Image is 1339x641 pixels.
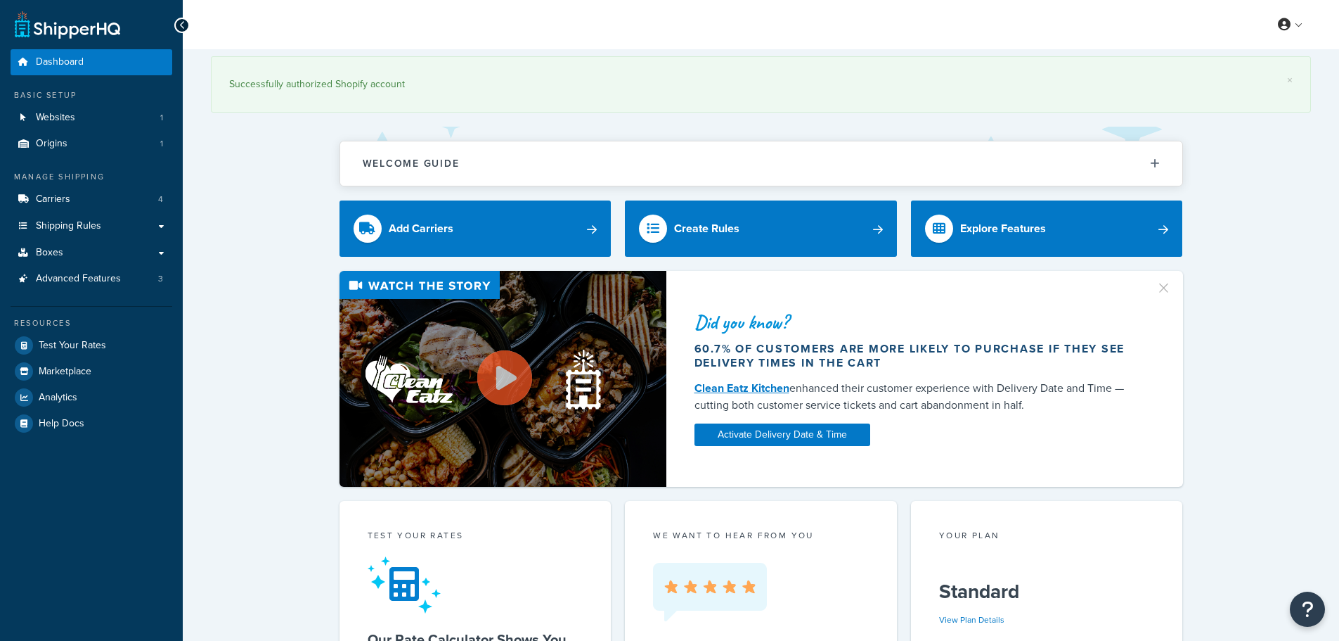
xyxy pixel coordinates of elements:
[39,418,84,430] span: Help Docs
[11,411,172,436] a: Help Docs
[36,138,67,150] span: Origins
[363,158,460,169] h2: Welcome Guide
[11,131,172,157] li: Origins
[694,380,789,396] a: Clean Eatz Kitchen
[158,273,163,285] span: 3
[11,213,172,239] a: Shipping Rules
[11,105,172,131] a: Websites1
[339,201,612,257] a: Add Carriers
[11,359,172,384] a: Marketplace
[11,186,172,212] a: Carriers4
[653,529,869,542] p: we want to hear from you
[11,89,172,101] div: Basic Setup
[36,193,70,205] span: Carriers
[694,342,1139,370] div: 60.7% of customers are more likely to purchase if they see delivery times in the cart
[939,529,1155,545] div: Your Plan
[340,141,1182,186] button: Welcome Guide
[625,201,897,257] a: Create Rules
[11,333,172,358] a: Test Your Rates
[11,266,172,292] li: Advanced Features
[1290,592,1325,627] button: Open Resource Center
[39,366,91,378] span: Marketplace
[939,614,1004,626] a: View Plan Details
[158,193,163,205] span: 4
[229,75,1293,94] div: Successfully authorized Shopify account
[11,105,172,131] li: Websites
[11,186,172,212] li: Carriers
[160,138,163,150] span: 1
[11,240,172,266] a: Boxes
[39,340,106,352] span: Test Your Rates
[911,201,1183,257] a: Explore Features
[939,580,1155,603] h5: Standard
[36,220,101,232] span: Shipping Rules
[36,56,84,68] span: Dashboard
[674,219,739,239] div: Create Rules
[11,385,172,410] a: Analytics
[11,171,172,183] div: Manage Shipping
[11,266,172,292] a: Advanced Features3
[1287,75,1293,86] a: ×
[36,273,121,285] span: Advanced Features
[694,312,1139,332] div: Did you know?
[36,247,63,259] span: Boxes
[36,112,75,124] span: Websites
[960,219,1046,239] div: Explore Features
[694,424,870,446] a: Activate Delivery Date & Time
[11,131,172,157] a: Origins1
[160,112,163,124] span: 1
[368,529,583,545] div: Test your rates
[11,49,172,75] a: Dashboard
[339,271,666,487] img: Video thumbnail
[694,380,1139,414] div: enhanced their customer experience with Delivery Date and Time — cutting both customer service ti...
[11,317,172,329] div: Resources
[389,219,453,239] div: Add Carriers
[39,392,77,404] span: Analytics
